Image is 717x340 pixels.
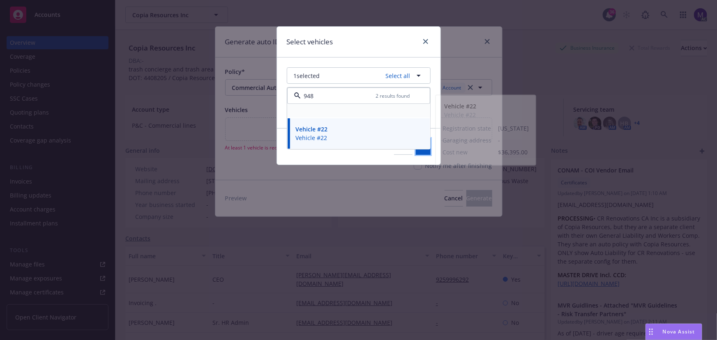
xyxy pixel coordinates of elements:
span: $36,395.00 [498,148,529,156]
button: 1selectedSelect all [287,67,431,84]
span: Registration state [443,124,491,133]
span: Garaging address [443,136,491,145]
strong: Vehicle #22 [444,102,476,110]
span: Vehicle #22 [296,134,328,142]
a: close [421,37,431,46]
span: Cost new [443,148,468,156]
span: Nova Assist [663,328,695,335]
div: Drag to move [646,324,656,340]
h1: Select vehicles [287,37,333,47]
input: Filter by keyword [301,92,376,100]
a: Select all [383,71,410,80]
span: 1 selected [294,71,320,80]
strong: Vehicle #22 [296,126,328,133]
span: Vehicle #22 [444,110,476,119]
button: Nova Assist [646,324,702,340]
span: [US_STATE] [498,124,529,133]
span: - [498,136,529,145]
span: 2 results found [376,92,410,99]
